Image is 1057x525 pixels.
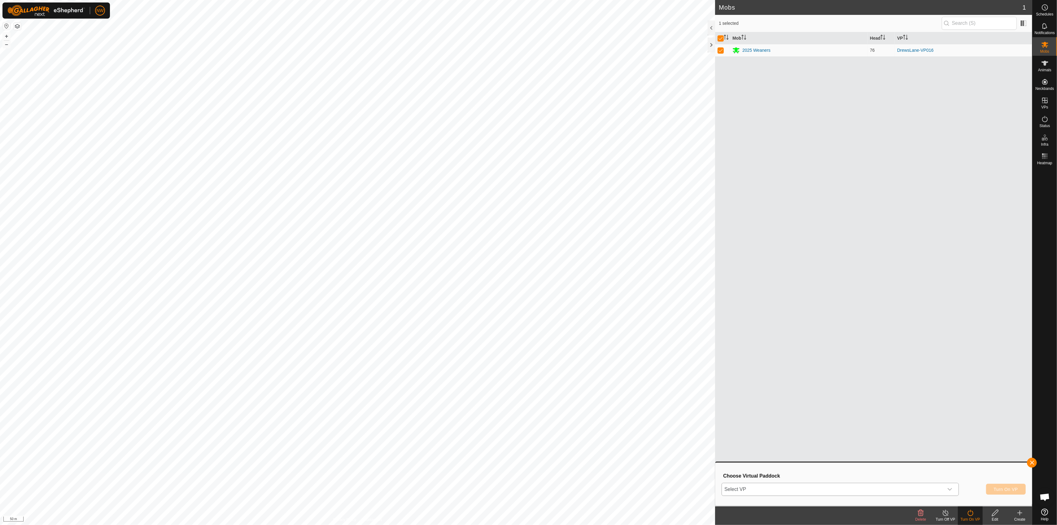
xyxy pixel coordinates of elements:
div: Open chat [1036,488,1054,506]
a: DrewsLane-VP016 [897,48,934,53]
div: Create [1007,517,1032,522]
img: Gallagher Logo [7,5,85,16]
div: Turn On VP [958,517,983,522]
a: Contact Us [364,517,382,523]
div: 2025 Weaners [742,47,771,54]
span: Mobs [1040,50,1049,53]
h2: Mobs [719,4,1023,11]
span: Infra [1041,143,1048,146]
span: 1 [1023,3,1026,12]
th: Mob [730,32,867,44]
span: Heatmap [1037,161,1052,165]
div: Turn Off VP [933,517,958,522]
p-sorticon: Activate to sort [903,36,908,41]
p-sorticon: Activate to sort [724,36,729,41]
span: Neckbands [1035,87,1054,90]
div: dropdown trigger [944,483,956,496]
span: Select VP [722,483,944,496]
span: Delete [915,517,926,522]
a: Help [1033,506,1057,523]
span: 1 selected [719,20,942,27]
span: Turn On VP [994,487,1018,492]
button: Map Layers [14,23,21,30]
th: Head [867,32,895,44]
span: NW [96,7,103,14]
p-sorticon: Activate to sort [880,36,885,41]
button: Turn On VP [986,484,1026,495]
button: + [3,33,10,40]
button: – [3,41,10,48]
span: 76 [870,48,875,53]
p-sorticon: Activate to sort [741,36,746,41]
h3: Choose Virtual Paddock [723,473,1026,479]
span: Help [1041,517,1049,521]
span: VPs [1041,105,1048,109]
a: Privacy Policy [333,517,356,523]
span: Schedules [1036,12,1053,16]
div: Edit [983,517,1007,522]
span: Animals [1038,68,1051,72]
span: Status [1039,124,1050,128]
span: Notifications [1035,31,1055,35]
th: VP [895,32,1032,44]
button: Reset Map [3,22,10,30]
input: Search (S) [942,17,1017,30]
